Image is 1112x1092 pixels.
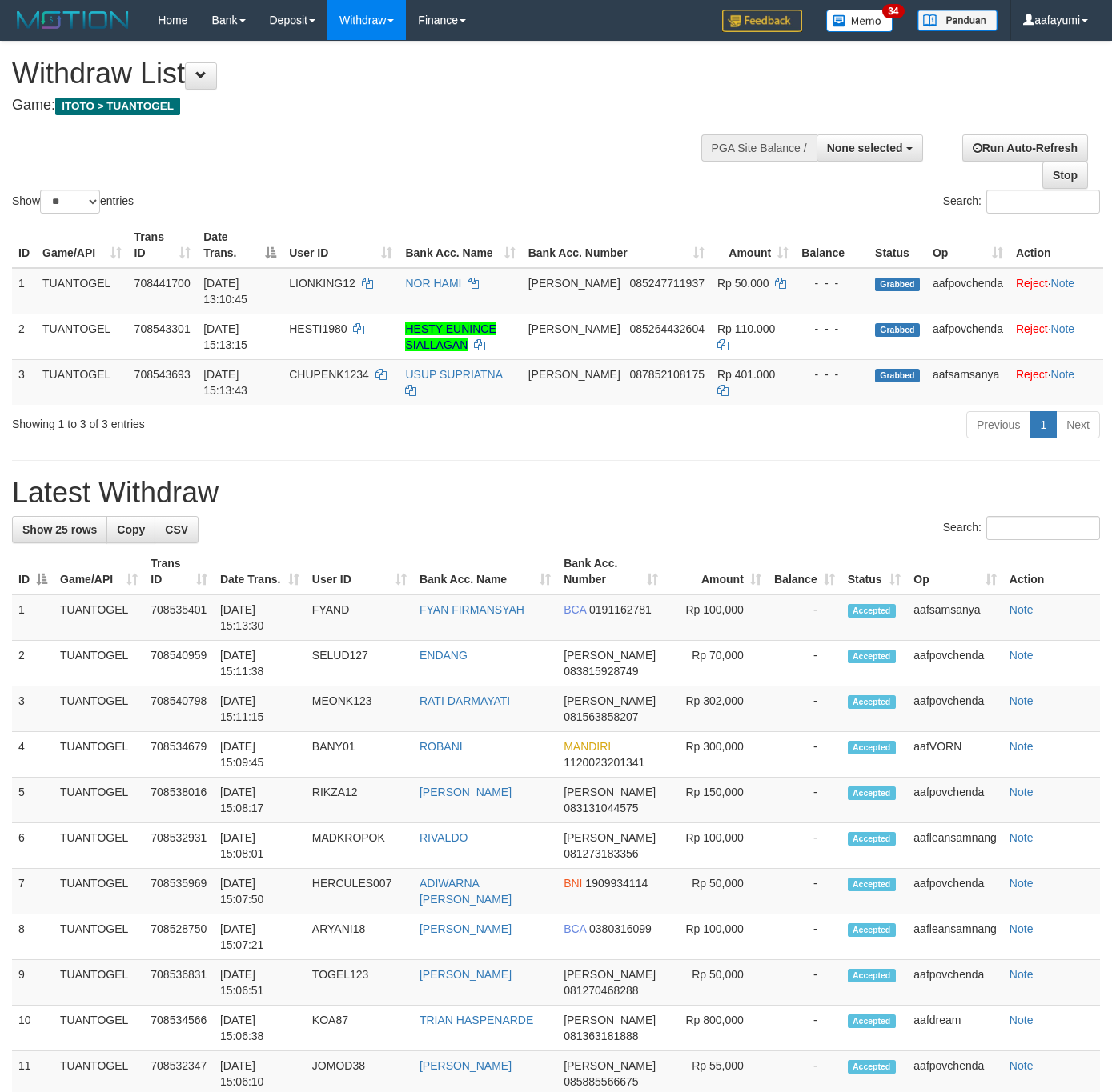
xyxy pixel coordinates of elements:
input: Search: [986,516,1100,540]
div: - - - [801,321,862,337]
td: · [1010,268,1103,314]
span: Copy [117,523,145,536]
td: [DATE] 15:11:38 [214,641,306,686]
td: 2 [12,314,36,359]
button: None selected [817,134,923,162]
th: Action [1010,222,1103,268]
td: TOGEL123 [306,960,413,1006]
span: Accepted [848,604,896,618]
a: Run Auto-Refresh [962,134,1088,162]
td: TUANTOGEL [54,914,144,960]
span: Grabbed [875,323,920,337]
div: Showing 1 to 3 of 3 entries [12,410,452,432]
span: ITOTO > TUANTOGEL [55,98,180,115]
span: [PERSON_NAME] [564,786,656,798]
td: - [768,869,841,914]
td: SELUD127 [306,641,413,686]
span: Accepted [848,650,896,663]
a: Copy [106,516,155,543]
a: Show 25 rows [12,516,107,543]
td: TUANTOGEL [54,686,144,732]
td: Rp 100,000 [664,823,768,869]
td: 2 [12,641,54,686]
span: Accepted [848,1060,896,1074]
a: Note [1010,603,1034,616]
a: Previous [966,411,1030,438]
span: [PERSON_NAME] [564,968,656,981]
td: - [768,594,841,641]
td: [DATE] 15:06:51 [214,960,306,1006]
a: Reject [1016,368,1048,381]
a: ROBANI [420,740,463,753]
a: Note [1010,1014,1034,1026]
span: CSV [165,523,188,536]
a: [PERSON_NAME] [420,968,512,981]
td: 3 [12,359,36,405]
th: Amount: activate to sort column ascending [664,549,768,594]
span: Rp 50.000 [717,277,769,290]
span: Accepted [848,1014,896,1028]
td: [DATE] 15:09:45 [214,732,306,778]
td: - [768,914,841,960]
th: Bank Acc. Number: activate to sort column ascending [522,222,711,268]
th: User ID: activate to sort column ascending [306,549,413,594]
td: aafpovchenda [907,869,1003,914]
td: Rp 50,000 [664,960,768,1006]
span: [DATE] 15:13:15 [203,322,247,351]
span: Accepted [848,695,896,709]
td: aafdream [907,1006,1003,1051]
td: TUANTOGEL [54,823,144,869]
th: Balance: activate to sort column ascending [768,549,841,594]
th: Status: activate to sort column ascending [841,549,908,594]
td: 708540798 [144,686,214,732]
span: Copy 0380316099 to clipboard [589,922,652,935]
a: ADIWARNA [PERSON_NAME] [420,877,512,906]
td: aafpovchenda [907,778,1003,823]
th: Date Trans.: activate to sort column ascending [214,549,306,594]
td: Rp 800,000 [664,1006,768,1051]
td: aafpovchenda [926,314,1010,359]
td: 9 [12,960,54,1006]
span: 708543301 [134,322,191,335]
a: NOR HAMI [405,277,461,290]
span: [PERSON_NAME] [564,831,656,844]
span: Copy 0191162781 to clipboard [589,603,652,616]
a: HESTY EUNINCE SIALLAGAN [405,322,496,351]
a: Note [1010,649,1034,662]
td: · [1010,314,1103,359]
td: KOA87 [306,1006,413,1051]
span: [PERSON_NAME] [564,694,656,707]
label: Show entries [12,190,134,214]
span: LIONKING12 [289,277,355,290]
span: Accepted [848,923,896,937]
td: TUANTOGEL [54,960,144,1006]
td: aafleansamnang [907,914,1003,960]
th: Op: activate to sort column ascending [926,222,1010,268]
a: Note [1010,1059,1034,1072]
td: 708535401 [144,594,214,641]
td: · [1010,359,1103,405]
td: TUANTOGEL [54,869,144,914]
span: Grabbed [875,369,920,382]
span: Copy 085264432604 to clipboard [630,322,705,335]
div: PGA Site Balance / [701,134,817,162]
img: Button%20Memo.svg [826,10,893,32]
td: Rp 100,000 [664,594,768,641]
span: [DATE] 15:13:43 [203,368,247,397]
span: Copy 1120023201341 to clipboard [564,756,644,769]
td: TUANTOGEL [54,594,144,641]
td: aafleansamnang [907,823,1003,869]
span: Accepted [848,832,896,846]
label: Search: [943,190,1100,214]
a: Note [1051,277,1075,290]
td: [DATE] 15:07:21 [214,914,306,960]
td: BANY01 [306,732,413,778]
th: Bank Acc. Number: activate to sort column ascending [557,549,664,594]
h1: Latest Withdraw [12,477,1100,509]
th: Trans ID: activate to sort column ascending [144,549,214,594]
td: Rp 302,000 [664,686,768,732]
td: 6 [12,823,54,869]
td: 1 [12,268,36,314]
a: ENDANG [420,649,468,662]
td: TUANTOGEL [36,268,128,314]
